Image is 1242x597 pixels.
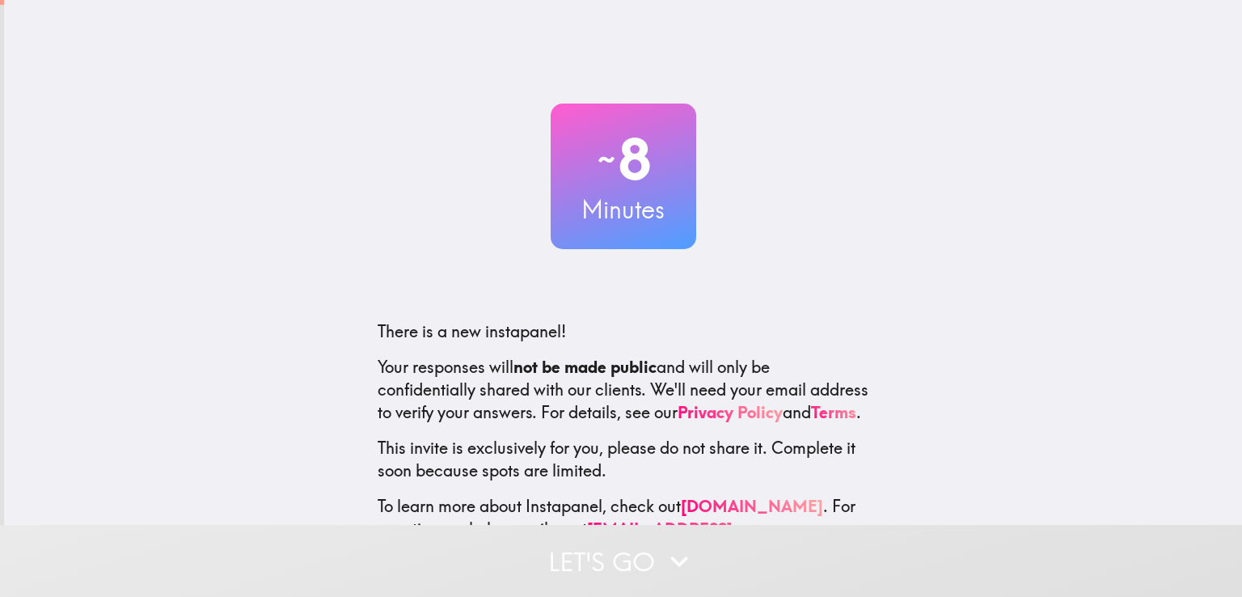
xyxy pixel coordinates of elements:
[678,402,783,422] a: Privacy Policy
[551,193,696,227] h3: Minutes
[378,437,869,482] p: This invite is exclusively for you, please do not share it. Complete it soon because spots are li...
[378,356,869,424] p: Your responses will and will only be confidentially shared with our clients. We'll need your emai...
[513,357,657,377] b: not be made public
[551,126,696,193] h2: 8
[378,495,869,563] p: To learn more about Instapanel, check out . For questions or help, email us at .
[595,135,618,184] span: ~
[811,402,856,422] a: Terms
[378,321,566,341] span: There is a new instapanel!
[681,496,823,516] a: [DOMAIN_NAME]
